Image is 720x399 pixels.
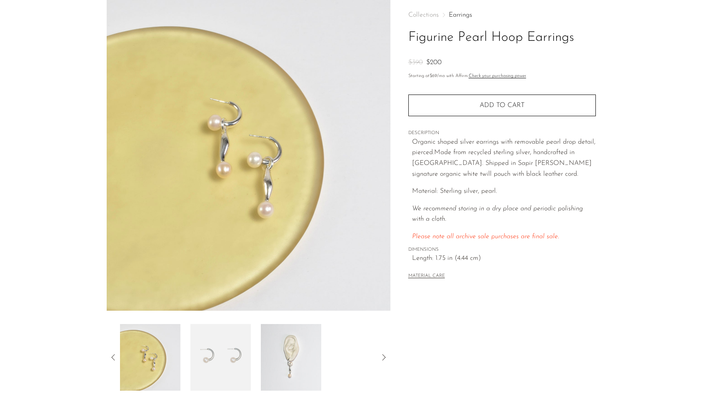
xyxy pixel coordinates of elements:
p: Organic shaped silver earrings with removable pearl drop detail, pierced. Made from recycled ster... [412,137,596,180]
span: Length: 1.75 in (4.44 cm) [412,253,596,264]
a: Earrings [449,12,472,18]
span: DESCRIPTION [408,130,596,137]
span: $390 [408,59,423,66]
nav: Breadcrumbs [408,12,596,18]
i: We recommend storing in a dry place and periodic polishing with a cloth. [412,205,583,223]
span: ignature organic white twill pouch with black leather cord. [415,171,578,177]
span: Please note all archive sale purchases are final sale. [412,233,559,240]
img: Figurine Pearl Hoop Earrings [120,324,180,391]
span: Add to cart [480,102,525,109]
span: $200 [426,59,442,66]
button: Add to cart [408,95,596,116]
p: Starting at /mo with Affirm. [408,72,596,80]
button: MATERIAL CARE [408,273,445,279]
span: DIMENSIONS [408,246,596,254]
span: $69 [430,74,437,78]
a: Check your purchasing power - Learn more about Affirm Financing (opens in modal) [469,74,526,78]
img: Figurine Pearl Hoop Earrings [190,324,251,391]
img: Figurine Pearl Hoop Earrings [261,324,321,391]
span: Collections [408,12,439,18]
span: Material: Sterling silver, pearl. [412,188,497,195]
h1: Figurine Pearl Hoop Earrings [408,27,596,48]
